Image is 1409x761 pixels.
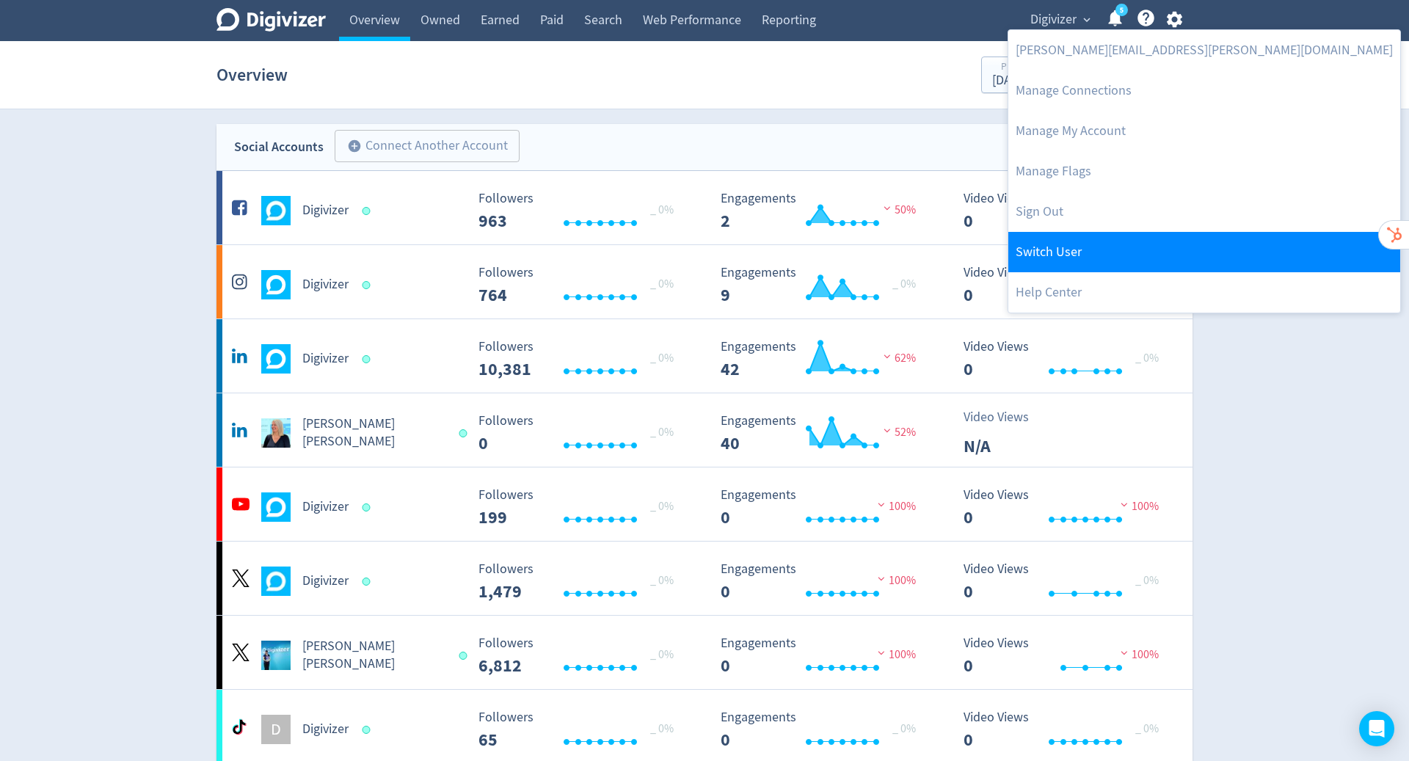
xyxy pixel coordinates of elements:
[1008,111,1400,151] a: Manage My Account
[1359,711,1394,746] div: Open Intercom Messenger
[1008,30,1400,70] a: [PERSON_NAME][EMAIL_ADDRESS][PERSON_NAME][DOMAIN_NAME]
[1008,232,1400,272] a: Switch User
[1008,151,1400,192] a: Manage Flags
[1008,70,1400,111] a: Manage Connections
[1008,192,1400,232] a: Log out
[1008,272,1400,313] a: Help Center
